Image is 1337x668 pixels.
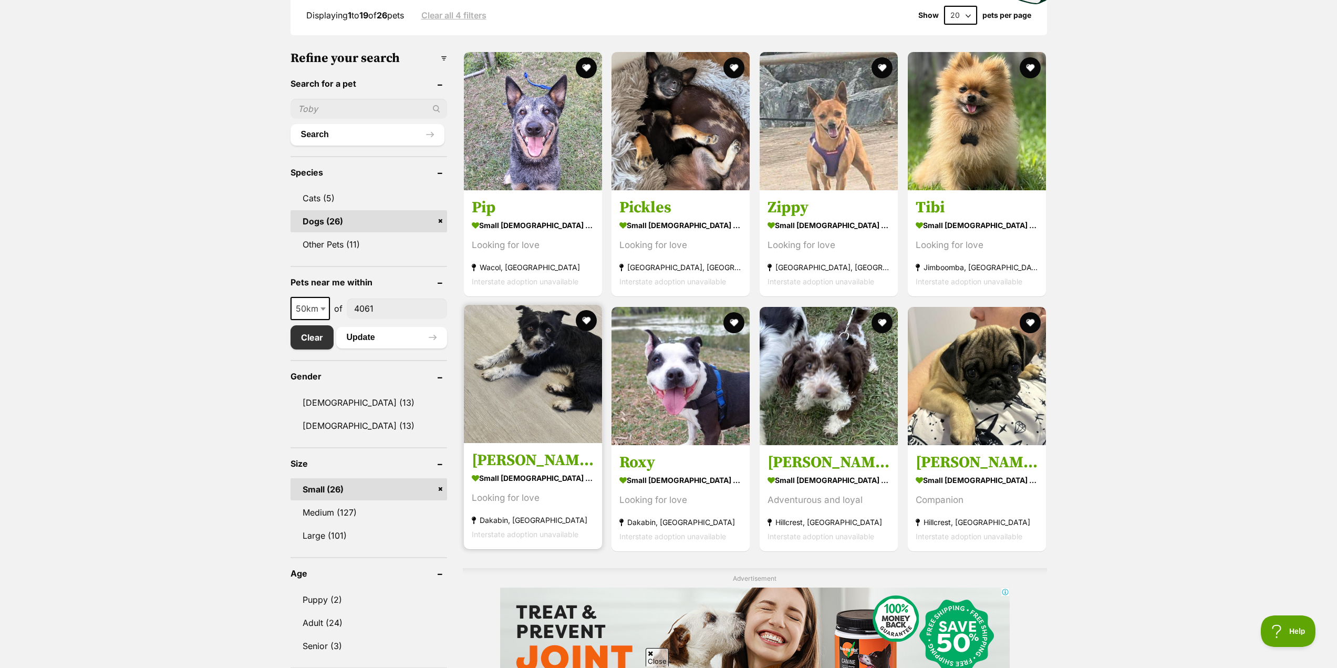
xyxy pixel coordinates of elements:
header: Age [291,569,447,578]
img: Roxy - English Staffordshire Bull Terrier Dog [612,307,750,445]
strong: 19 [359,10,368,20]
img: Pip - Australian Stumpy Tail Cattle Dog [464,52,602,190]
img: Rocco - Pug Dog [908,307,1046,445]
strong: Jimboomba, [GEOGRAPHIC_DATA] [916,261,1038,275]
img: Zippy - Chihuahua Dog [760,52,898,190]
input: postcode [347,299,447,318]
button: favourite [872,312,893,333]
div: Looking for love [619,239,742,253]
strong: Dakabin, [GEOGRAPHIC_DATA] [619,515,742,529]
span: Close [646,648,669,666]
span: Real, Rugged, Refined [26,89,132,101]
strong: small [DEMOGRAPHIC_DATA] Dog [619,218,742,233]
span: Interstate adoption unavailable [768,278,874,286]
div: Looking for love [472,491,594,505]
span: Interstate adoption unavailable [472,530,578,539]
button: favourite [723,57,744,78]
a: Roxy small [DEMOGRAPHIC_DATA] Dog Looking for love Dakabin, [GEOGRAPHIC_DATA] Interstate adoption... [612,445,750,551]
a: Clear all 4 filters [421,11,486,20]
strong: [GEOGRAPHIC_DATA], [GEOGRAPHIC_DATA] [619,261,742,275]
button: favourite [1020,57,1041,78]
h3: [PERSON_NAME] [916,453,1038,472]
label: pets per page [982,11,1031,19]
div: Looking for love [472,239,594,253]
a: Small (26) [291,478,447,500]
a: Senior (3) [291,635,447,657]
strong: 26 [377,10,387,20]
a: Pip small [DEMOGRAPHIC_DATA] Dog Looking for love Wacol, [GEOGRAPHIC_DATA] Interstate adoption un... [464,190,602,297]
a: Puppy (2) [291,589,447,611]
div: Looking for love [768,239,890,253]
div: Adventurous and loyal [768,493,890,507]
strong: small [DEMOGRAPHIC_DATA] Dog [768,218,890,233]
span: Interstate adoption unavailable [472,278,578,286]
a: Clear [291,325,334,350]
span: SHOP NOW [112,118,147,124]
strong: small [DEMOGRAPHIC_DATA] Dog [916,218,1038,233]
h3: Tibi [916,198,1038,218]
span: Interstate adoption unavailable [916,532,1022,541]
h3: [PERSON_NAME] [768,453,890,472]
a: Other Pets (11) [291,233,447,255]
a: Zippy small [DEMOGRAPHIC_DATA] Dog Looking for love [GEOGRAPHIC_DATA], [GEOGRAPHIC_DATA] Intersta... [760,190,898,297]
h3: Refine your search [291,51,447,66]
a: [PERSON_NAME] small [DEMOGRAPHIC_DATA] Dog Looking for love Dakabin, [GEOGRAPHIC_DATA] Interstate... [464,443,602,549]
a: Medium (127) [291,501,447,523]
span: Interstate adoption unavailable [619,278,726,286]
a: [DEMOGRAPHIC_DATA] (13) [291,392,447,414]
strong: small [DEMOGRAPHIC_DATA] Dog [916,472,1038,488]
input: Toby [291,99,447,119]
img: Tibi - Pomeranian Dog [908,52,1046,190]
h3: [PERSON_NAME] [472,450,594,470]
button: Search [291,124,444,145]
span: Show [918,11,939,19]
span: Interstate adoption unavailable [916,278,1022,286]
a: [PERSON_NAME] small [DEMOGRAPHIC_DATA] Dog Companion Hillcrest, [GEOGRAPHIC_DATA] Interstate adop... [908,445,1046,551]
strong: small [DEMOGRAPHIC_DATA] Dog [619,472,742,488]
button: favourite [575,310,596,331]
header: Gender [291,372,447,381]
button: Update [336,327,447,348]
header: Pets near me within [291,278,447,287]
strong: small [DEMOGRAPHIC_DATA] Dog [472,470,594,486]
span: Interstate adoption unavailable [768,532,874,541]
header: Species [291,168,447,177]
span: of [334,302,343,315]
a: [DEMOGRAPHIC_DATA] (13) [291,415,447,437]
strong: [GEOGRAPHIC_DATA], [GEOGRAPHIC_DATA] [768,261,890,275]
strong: 1 [348,10,351,20]
button: favourite [1020,312,1041,333]
div: Companion [916,493,1038,507]
img: Charlie - Poodle (Toy) Dog [760,307,898,445]
div: Looking for love [619,493,742,507]
strong: Hillcrest, [GEOGRAPHIC_DATA] [916,515,1038,529]
h3: Pickles [619,198,742,218]
header: Size [291,459,447,468]
header: Search for a pet [291,79,447,88]
span: Interstate adoption unavailable [619,532,726,541]
span: 50km [292,301,329,316]
a: Pickles small [DEMOGRAPHIC_DATA] Dog Looking for love [GEOGRAPHIC_DATA], [GEOGRAPHIC_DATA] Inters... [612,190,750,297]
span: Eureka Furniture [18,121,56,127]
strong: Wacol, [GEOGRAPHIC_DATA] [472,261,594,275]
a: Large (101) [291,525,447,547]
span: Ad by [4,121,16,127]
strong: small [DEMOGRAPHIC_DATA] Dog [768,472,890,488]
span: 50km [291,297,330,320]
h3: Zippy [768,198,890,218]
h3: Pip [472,198,594,218]
img: Sam - Shih Tzu x Long Hair Chihuahua Dog [464,305,602,443]
strong: small [DEMOGRAPHIC_DATA] Dog [472,218,594,233]
strong: Hillcrest, [GEOGRAPHIC_DATA] [768,515,890,529]
a: [PERSON_NAME] small [DEMOGRAPHIC_DATA] Dog Adventurous and loyal Hillcrest, [GEOGRAPHIC_DATA] Int... [760,445,898,551]
a: Adult (24) [291,612,447,634]
button: favourite [723,312,744,333]
strong: Dakabin, [GEOGRAPHIC_DATA] [472,513,594,527]
iframe: Help Scout Beacon - Open [1261,615,1316,647]
button: favourite [575,57,596,78]
img: Pickles - Fox Terrier Dog [612,52,750,190]
a: Tibi small [DEMOGRAPHIC_DATA] Dog Looking for love Jimboomba, [GEOGRAPHIC_DATA] Interstate adopti... [908,190,1046,297]
a: Cats (5) [291,187,447,209]
button: favourite [872,57,893,78]
div: Looking for love [916,239,1038,253]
